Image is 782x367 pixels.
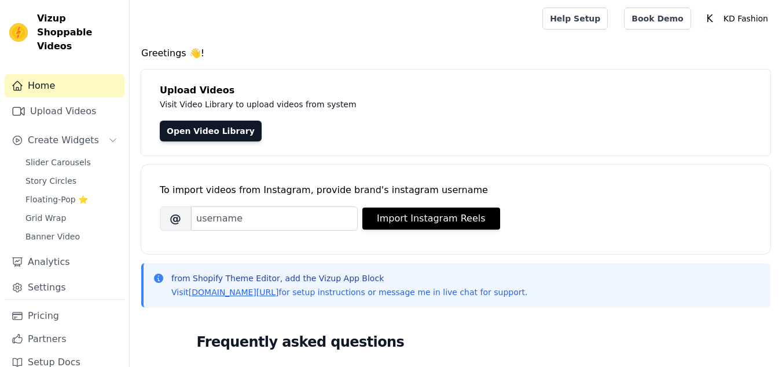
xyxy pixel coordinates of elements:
a: Grid Wrap [19,210,124,226]
span: Story Circles [25,175,76,187]
a: Banner Video [19,228,124,245]
span: Slider Carousels [25,157,91,168]
p: KD Fashion [719,8,773,29]
a: Home [5,74,124,97]
h2: Frequently asked questions [197,330,715,354]
button: Create Widgets [5,129,124,152]
a: Upload Videos [5,100,124,123]
div: To import videos from Instagram, provide brand's instagram username [160,183,752,197]
span: Vizup Shoppable Videos [37,12,120,53]
a: Pricing [5,304,124,328]
a: Book Demo [624,8,691,30]
button: Import Instagram Reels [362,208,500,230]
h4: Greetings 👋! [141,46,770,60]
span: Grid Wrap [25,212,66,224]
a: Story Circles [19,173,124,189]
input: username [191,206,358,231]
p: Visit Video Library to upload videos from system [160,97,678,111]
button: K KD Fashion [700,8,773,29]
a: Open Video Library [160,121,262,141]
p: Visit for setup instructions or message me in live chat for support. [171,286,527,298]
span: Banner Video [25,231,80,242]
span: Create Widgets [28,133,99,147]
img: Vizup [9,23,28,42]
span: @ [160,206,191,231]
a: Settings [5,276,124,299]
a: Floating-Pop ⭐ [19,191,124,208]
a: Help Setup [542,8,608,30]
span: Floating-Pop ⭐ [25,194,88,205]
a: Partners [5,328,124,351]
p: from Shopify Theme Editor, add the Vizup App Block [171,272,527,284]
h4: Upload Videos [160,83,752,97]
a: Slider Carousels [19,154,124,170]
a: Analytics [5,250,124,274]
a: [DOMAIN_NAME][URL] [189,288,279,297]
text: K [706,13,713,24]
